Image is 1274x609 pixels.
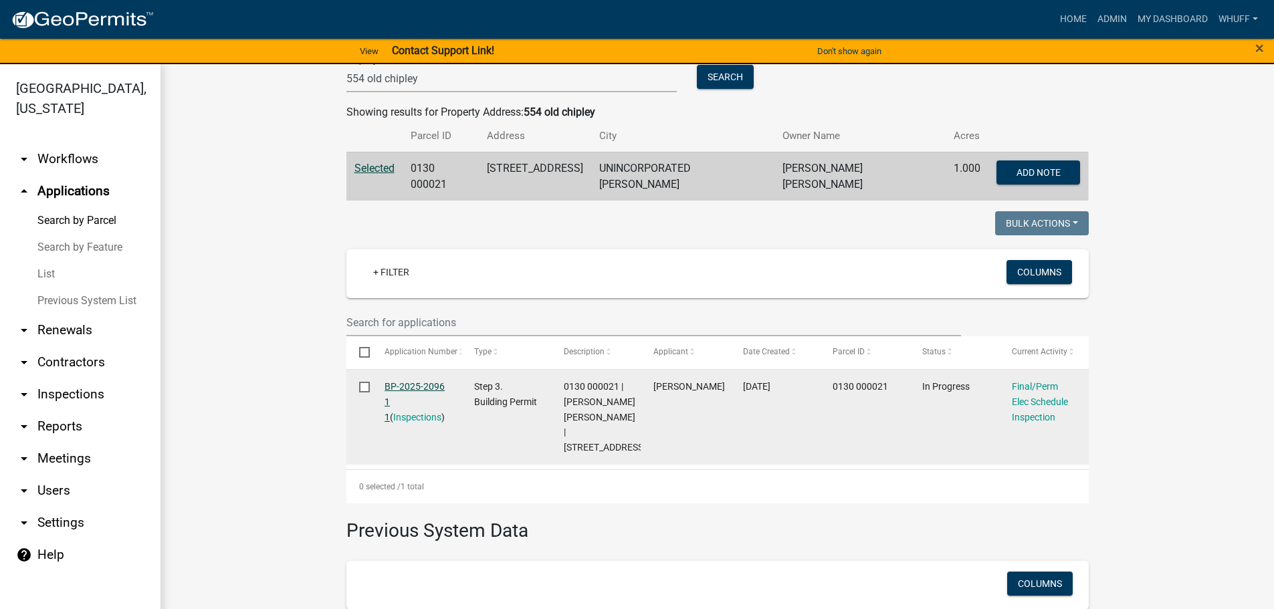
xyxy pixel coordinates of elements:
[385,381,445,422] a: BP-2025-2096 1 1
[1213,7,1263,32] a: whuff
[461,336,551,368] datatable-header-cell: Type
[474,381,537,407] span: Step 3. Building Permit
[1255,40,1264,56] button: Close
[385,347,457,356] span: Application Number
[1017,166,1061,177] span: Add Note
[16,386,32,402] i: arrow_drop_down
[641,336,730,368] datatable-header-cell: Applicant
[524,106,595,118] strong: 554 old chipley
[820,336,910,368] datatable-header-cell: Parcel ID
[774,152,946,201] td: [PERSON_NAME] [PERSON_NAME]
[551,336,641,368] datatable-header-cell: Description
[774,120,946,152] th: Owner Name
[16,322,32,338] i: arrow_drop_down
[946,120,988,152] th: Acres
[16,515,32,531] i: arrow_drop_down
[359,482,401,491] span: 0 selected /
[403,152,479,201] td: 0130 000021
[346,336,372,368] datatable-header-cell: Select
[392,44,494,57] strong: Contact Support Link!
[1055,7,1092,32] a: Home
[1012,381,1068,422] a: Final/Perm Elec Schedule Inspection
[16,483,32,499] i: arrow_drop_down
[346,309,962,336] input: Search for applications
[403,120,479,152] th: Parcel ID
[479,152,591,201] td: [STREET_ADDRESS]
[362,260,420,284] a: + Filter
[372,336,461,368] datatable-header-cell: Application Number
[385,379,449,424] div: ( )
[591,120,774,152] th: City
[653,347,688,356] span: Applicant
[1132,7,1213,32] a: My Dashboard
[1007,572,1073,596] button: Columns
[922,347,946,356] span: Status
[922,381,970,392] span: In Progress
[946,152,988,201] td: 1.000
[653,381,725,392] span: James Sumrell
[743,381,770,392] span: 09/11/2025
[564,347,605,356] span: Description
[16,183,32,199] i: arrow_drop_up
[730,336,820,368] datatable-header-cell: Date Created
[996,160,1080,185] button: Add Note
[16,418,32,435] i: arrow_drop_down
[354,162,395,174] a: Selected
[346,503,1089,545] h3: Previous System Data
[564,381,646,453] span: 0130 000021 | SUMRELL JAMES KEITH | 554 OLD CHIPLEY RD
[1012,347,1067,356] span: Current Activity
[1092,7,1132,32] a: Admin
[1006,260,1072,284] button: Columns
[16,354,32,370] i: arrow_drop_down
[16,151,32,167] i: arrow_drop_down
[393,412,441,422] a: Inspections
[16,547,32,563] i: help
[910,336,999,368] datatable-header-cell: Status
[995,211,1089,235] button: Bulk Actions
[833,347,865,356] span: Parcel ID
[474,347,492,356] span: Type
[812,40,887,62] button: Don't show again
[346,470,1089,503] div: 1 total
[16,451,32,467] i: arrow_drop_down
[479,120,591,152] th: Address
[697,65,754,89] button: Search
[743,347,790,356] span: Date Created
[833,381,888,392] span: 0130 000021
[591,152,774,201] td: UNINCORPORATED [PERSON_NAME]
[354,40,384,62] a: View
[346,104,1089,120] div: Showing results for Property Address:
[999,336,1089,368] datatable-header-cell: Current Activity
[1255,39,1264,57] span: ×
